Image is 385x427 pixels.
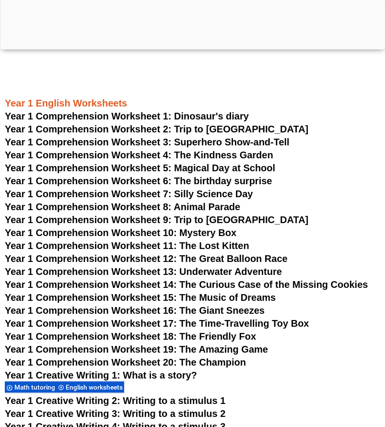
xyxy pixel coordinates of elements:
[5,318,309,329] a: Year 1 Comprehension Worksheet 17: The Time-Travelling Toy Box
[5,150,273,160] a: Year 1 Comprehension Worksheet 4: The Kindness Garden
[5,163,275,173] a: Year 1 Comprehension Worksheet 5: Magical Day at School
[5,344,268,355] a: Year 1 Comprehension Worksheet 19: The Amazing Game
[5,279,368,290] a: Year 1 Comprehension Worksheet 14: The Curious Case of the Missing Cookies
[5,381,57,393] div: Math tutoring
[5,292,276,303] a: Year 1 Comprehension Worksheet 15: The Music of Dreams
[5,227,236,238] a: Year 1 Comprehension Worksheet 10: Mystery Box
[57,381,125,393] div: English worksheets
[5,202,240,212] a: Year 1 Comprehension Worksheet 8: Animal Parade
[14,383,58,391] span: Math tutoring
[5,189,253,199] a: Year 1 Comprehension Worksheet 7: Silly Science Day
[5,214,308,225] a: Year 1 Comprehension Worksheet 9: Trip to [GEOGRAPHIC_DATA]
[66,383,126,391] span: English worksheets
[5,266,282,277] a: Year 1 Comprehension Worksheet 13: Underwater Adventure
[225,319,385,427] iframe: Chat Widget
[5,357,246,368] a: Year 1 Comprehension Worksheet 20: The Champion
[5,370,197,380] a: Year 1 Creative Writing 1: What is a story?
[5,111,249,121] a: Year 1 Comprehension Worksheet 1: Dinosaur's diary
[5,408,226,419] a: Year 1 Creative Writing 3: Writing to a stimulus 2
[5,240,249,251] a: Year 1 Comprehension Worksheet 11: The Lost Kitten
[5,331,256,342] a: Year 1 Comprehension Worksheet 18: The Friendly Fox
[5,176,272,186] a: Year 1 Comprehension Worksheet 6: The birthday surprise
[5,137,290,147] a: Year 1 Comprehension Worksheet 3: Superhero Show-and-Tell
[5,395,226,406] a: Year 1 Creative Writing 2: Writing to a stimulus 1
[5,97,380,109] h3: Year 1 English Worksheets
[5,253,288,264] a: Year 1 Comprehension Worksheet 12: The Great Balloon Race
[5,124,308,134] a: Year 1 Comprehension Worksheet 2: Trip to [GEOGRAPHIC_DATA]
[5,305,265,316] a: Year 1 Comprehension Worksheet 16: The Giant Sneezes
